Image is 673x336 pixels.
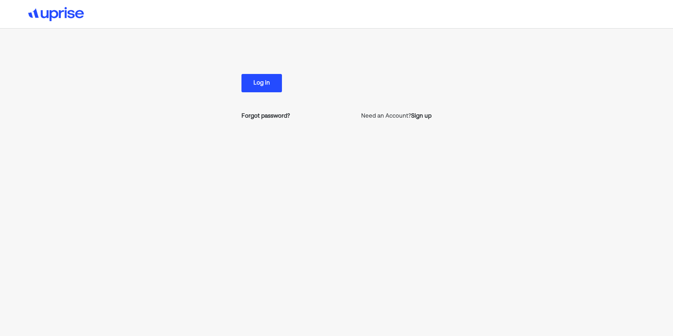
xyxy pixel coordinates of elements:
a: Forgot password? [241,112,290,120]
p: Need an Account? [361,112,432,120]
button: Log in [241,74,282,92]
a: Sign up [411,112,432,120]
